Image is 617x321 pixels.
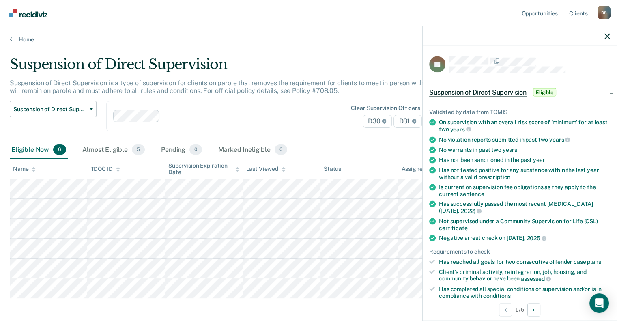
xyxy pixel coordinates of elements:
[503,146,517,153] span: years
[549,136,570,143] span: years
[439,157,610,164] div: Has not been sanctioned in the past
[10,79,471,95] p: Suspension of Direct Supervision is a type of supervision for clients on parole that removes the ...
[461,207,482,214] span: 2022)
[589,293,609,313] div: Open Intercom Messenger
[439,258,610,265] div: Has reached all goals for two consecutive offender case
[168,162,239,176] div: Supervision Expiration Date
[217,141,289,159] div: Marked Ineligible
[401,166,439,172] div: Assigned to
[598,6,611,19] div: D S
[527,235,546,241] span: 2025
[53,144,66,155] span: 6
[246,166,285,172] div: Last Viewed
[499,303,512,316] button: Previous Opportunity
[439,268,610,282] div: Client’s criminal activity, reintegration, job, housing, and community behavior have been
[598,6,611,19] button: Profile dropdown button
[439,285,610,299] div: Has completed all special conditions of supervision and/or is in compliance with
[189,144,202,155] span: 0
[393,115,421,128] span: D31
[439,146,610,153] div: No warrants in past two
[13,166,36,172] div: Name
[478,173,510,180] span: prescription
[521,276,551,282] span: assessed
[439,119,610,133] div: On supervision with an overall risk score of 'minimum' for at least two
[13,106,86,113] span: Suspension of Direct Supervision
[483,292,511,299] span: conditions
[429,88,527,97] span: Suspension of Direct Supervision
[9,9,47,17] img: Recidiviz
[159,141,204,159] div: Pending
[351,105,420,112] div: Clear supervision officers
[439,224,467,231] span: certificate
[587,258,601,265] span: plans
[439,136,610,143] div: No violation reports submitted in past two
[423,80,617,106] div: Suspension of Direct SupervisionEligible
[533,88,556,97] span: Eligible
[439,218,610,231] div: Not supervised under a Community Supervision for Life (CSL)
[10,56,473,79] div: Suspension of Direct Supervision
[439,167,610,181] div: Has not tested positive for any substance within the last year without a valid
[533,157,545,163] span: year
[81,141,146,159] div: Almost Eligible
[439,200,610,214] div: Has successfully passed the most recent [MEDICAL_DATA] ([DATE],
[429,109,610,116] div: Validated by data from TOMIS
[439,235,610,242] div: Negative arrest check on [DATE],
[10,141,68,159] div: Eligible Now
[324,166,341,172] div: Status
[275,144,287,155] span: 0
[460,190,484,197] span: sentence
[90,166,120,172] div: TDOC ID
[527,303,540,316] button: Next Opportunity
[363,115,392,128] span: D30
[439,183,610,197] div: Is current on supervision fee obligations as they apply to the current
[10,36,607,43] a: Home
[450,126,471,132] span: years
[423,299,617,320] div: 1 / 6
[132,144,145,155] span: 5
[429,248,610,255] div: Requirements to check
